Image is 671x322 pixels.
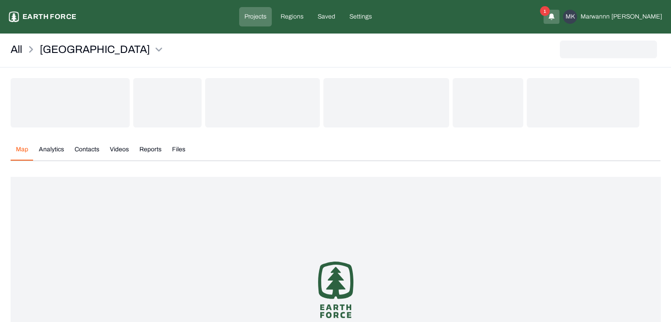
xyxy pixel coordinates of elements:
[11,145,34,161] button: Map
[244,12,266,21] p: Projects
[611,12,662,21] span: [PERSON_NAME]
[581,12,610,21] span: Marwannn
[540,6,550,16] span: 1
[318,12,335,21] p: Saved
[40,42,150,56] p: [GEOGRAPHIC_DATA]
[22,11,76,22] p: Earth force
[34,145,69,161] button: Analytics
[167,145,191,161] button: Files
[275,7,309,26] a: Regions
[548,11,555,22] button: 1
[11,42,22,56] a: All
[563,10,662,24] button: MKMarwannn[PERSON_NAME]
[281,12,304,21] p: Regions
[349,12,372,21] p: Settings
[9,11,19,22] img: earthforce-logo-white-uG4MPadI.svg
[239,7,272,26] a: Projects
[312,7,341,26] a: Saved
[134,145,167,161] button: Reports
[563,10,577,24] div: MK
[344,7,377,26] a: Settings
[105,145,134,161] button: Videos
[69,145,105,161] button: Contacts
